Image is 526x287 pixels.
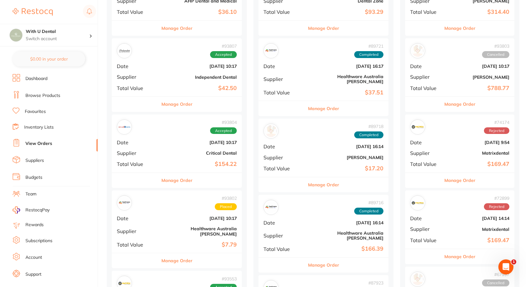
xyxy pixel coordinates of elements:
b: Independent Dental [160,75,237,80]
b: $37.51 [307,89,383,96]
b: Critical Dental [160,151,237,156]
span: Date [410,215,442,221]
b: $17.20 [307,165,383,172]
a: Rewards [25,222,44,228]
span: Total Value [117,242,155,247]
span: Completed [354,131,383,138]
span: # 89718 [354,124,383,129]
button: Manage Order [308,258,339,273]
span: Cancelled [482,279,509,286]
a: Budgets [25,174,42,181]
button: Manage Order [308,21,339,36]
span: Supplier [117,74,155,80]
img: Independent Dental [118,45,130,57]
span: Supplier [410,150,442,156]
a: View Orders [25,141,52,147]
span: # 93804 [210,120,237,125]
a: Restocq Logo [13,5,53,19]
b: $36.10 [160,9,237,15]
a: Suppliers [25,157,44,164]
img: Healthware Australia Ridley [118,197,130,209]
a: Support [25,271,41,278]
b: [DATE] 16:14 [307,144,383,149]
div: Independent Dental#93807AcceptedDate[DATE] 10:17SupplierIndependent DentalTotal Value$42.50Manage... [112,38,242,112]
span: Total Value [117,85,155,91]
span: Date [263,144,302,149]
div: Critical Dental#93804AcceptedDate[DATE] 10:17SupplierCritical DentalTotal Value$154.22Manage Order [112,114,242,188]
b: Healthware Australia [PERSON_NAME] [307,231,383,241]
span: Total Value [117,9,155,15]
img: Adam Dental [265,125,277,137]
span: Placed [215,203,237,210]
span: Total Value [410,237,442,243]
b: [DATE] 10:17 [447,64,509,69]
span: Supplier [263,76,302,82]
img: Matrixdental [412,121,424,133]
span: Rejected [484,127,509,134]
b: $42.50 [160,85,237,92]
a: Inventory Lists [24,124,54,130]
b: [DATE] 16:17 [307,64,383,69]
b: [DATE] 16:14 [307,220,383,225]
b: Matrixdental [447,151,509,156]
b: $169.47 [447,237,509,244]
b: [DATE] 9:54 [447,140,509,145]
span: # 72899 [484,196,509,201]
b: Healthware Australia [PERSON_NAME] [307,74,383,84]
b: [DATE] 10:17 [160,216,237,221]
button: Manage Order [161,97,193,112]
span: Supplier [263,155,302,160]
span: Total Value [263,246,302,252]
b: $314.40 [447,9,509,15]
span: # 67997 [482,272,509,277]
span: Total Value [263,166,302,171]
button: Manage Order [444,249,475,264]
p: Switch account [26,36,89,42]
span: # 93807 [210,44,237,49]
b: [PERSON_NAME] [447,75,509,80]
span: Cancelled [482,51,509,58]
div: Healthware Australia Ridley#93802PlacedDate[DATE] 10:17SupplierHealthware Australia [PERSON_NAME]... [112,190,242,268]
span: Accepted [210,51,237,58]
span: Accepted [210,127,237,134]
span: 1 [511,259,516,264]
span: # 74174 [484,120,509,125]
button: Manage Order [161,173,193,188]
button: Manage Order [444,97,475,112]
button: Manage Order [444,21,475,36]
span: Supplier [410,74,442,80]
button: Manage Order [308,177,339,192]
img: Adam Dental [412,45,424,57]
span: Date [410,63,442,69]
span: # 93803 [482,44,509,49]
b: Healthware Australia [PERSON_NAME] [160,226,237,236]
b: $788.77 [447,85,509,92]
iframe: Intercom live chat [498,259,513,274]
img: Critical Dental [118,121,130,133]
span: Total Value [410,161,442,167]
a: Dashboard [25,76,47,82]
b: [DATE] 10:17 [160,64,237,69]
span: # 89716 [354,200,383,205]
span: # 87923 [354,280,383,285]
b: [PERSON_NAME] [307,155,383,160]
img: Healthware Australia Ridley [265,45,277,57]
a: Team [25,191,36,197]
button: Manage Order [161,253,193,268]
b: [DATE] 14:14 [447,216,509,221]
img: Healthware Australia Ridley [265,201,277,213]
img: Henry Schein Halas [412,273,424,285]
b: $154.22 [160,161,237,167]
span: # 89721 [354,44,383,49]
a: Favourites [25,109,46,115]
span: Date [410,140,442,145]
b: [DATE] 10:17 [160,140,237,145]
span: # 93553 [210,276,237,281]
span: Supplier [263,233,302,238]
span: Total Value [410,85,442,91]
span: Completed [354,51,383,58]
span: Rejected [484,203,509,210]
b: Matrixdental [447,227,509,232]
span: Date [117,63,155,69]
span: Date [117,215,155,221]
